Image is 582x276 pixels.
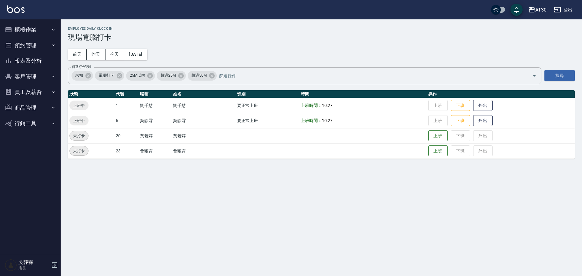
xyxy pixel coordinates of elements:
[322,103,333,108] span: 10:27
[172,113,235,128] td: 吳靜霖
[299,90,427,98] th: 時間
[172,90,235,98] th: 姓名
[172,128,235,143] td: 黃若婷
[68,33,575,42] h3: 現場電腦打卡
[2,115,58,131] button: 行銷工具
[68,27,575,31] h2: Employee Daily Clock In
[126,72,149,78] span: 25M以內
[139,113,172,128] td: 吳靜霖
[322,118,333,123] span: 10:27
[157,72,179,78] span: 超過25M
[2,84,58,100] button: 員工及薪資
[510,4,523,16] button: save
[139,128,172,143] td: 黃若婷
[526,4,549,16] button: AT30
[114,128,139,143] td: 20
[70,148,88,154] span: 未打卡
[301,103,322,108] b: 上班時間：
[188,72,210,78] span: 超過50M
[114,143,139,158] td: 23
[114,113,139,128] td: 6
[87,49,105,60] button: 昨天
[172,98,235,113] td: 劉千慈
[236,113,299,128] td: 要正常上班
[451,100,470,111] button: 下班
[18,265,49,271] p: 店長
[69,118,89,124] span: 上班中
[95,72,118,78] span: 電腦打卡
[18,259,49,265] h5: 吳靜霖
[69,102,89,109] span: 上班中
[301,118,322,123] b: 上班時間：
[2,38,58,53] button: 預約管理
[139,98,172,113] td: 劉千慈
[126,71,155,81] div: 25M以內
[535,6,547,14] div: AT30
[72,72,87,78] span: 未知
[70,133,88,139] span: 未打卡
[105,49,124,60] button: 今天
[72,71,93,81] div: 未知
[139,143,172,158] td: 曾駿育
[428,145,448,157] button: 上班
[2,53,58,69] button: 報表及分析
[68,90,114,98] th: 狀態
[427,90,575,98] th: 操作
[530,71,539,81] button: Open
[473,115,493,126] button: 外出
[2,100,58,116] button: 商品管理
[218,70,522,81] input: 篩選條件
[114,98,139,113] td: 1
[95,71,124,81] div: 電腦打卡
[124,49,147,60] button: [DATE]
[428,130,448,141] button: 上班
[172,143,235,158] td: 曾駿育
[5,259,17,271] img: Person
[188,71,217,81] div: 超過50M
[544,70,575,81] button: 搜尋
[7,5,25,13] img: Logo
[236,98,299,113] td: 要正常上班
[157,71,186,81] div: 超過25M
[72,65,91,69] label: 篩選打卡記錄
[2,69,58,85] button: 客戶管理
[451,115,470,126] button: 下班
[139,90,172,98] th: 暱稱
[473,100,493,111] button: 外出
[2,22,58,38] button: 櫃檯作業
[68,49,87,60] button: 前天
[114,90,139,98] th: 代號
[236,90,299,98] th: 班別
[551,4,575,15] button: 登出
